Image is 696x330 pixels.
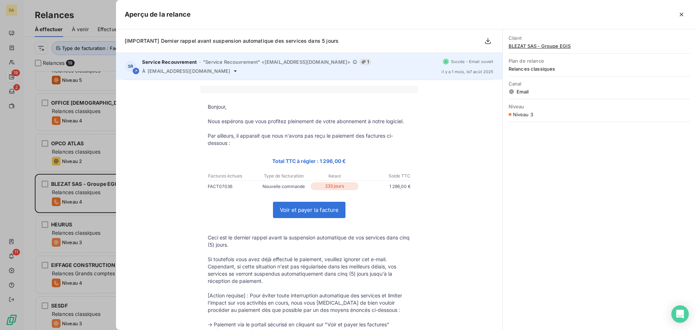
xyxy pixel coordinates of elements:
[142,59,197,65] span: Service Recouvrement
[509,43,690,49] span: BLEZAT SAS - Groupe EGIS
[273,202,345,218] a: Voir et payer la facture
[671,305,689,323] div: Open Intercom Messenger
[125,38,339,44] span: [IMPORTANT] Dernier rappel avant suspension automatique des services dans 5 jours
[208,132,411,147] p: Par ailleurs, il apparait que nous n'avons pas reçu le paiement des factures ci-dessous :
[199,60,201,64] span: -
[513,112,533,117] span: Niveau 3
[208,234,411,248] p: Ceci est le dernier rappel avant la suspension automatique de vos services dans cinq (5) jours.
[208,256,411,263] p: Si toutefois vous avez déjà effectué le paiement, veuillez ignorer cet e-mail.
[208,263,411,285] p: Cependant, si cette situation n'est pas régularisée dans les meilleurs délais, vos services se ve...
[208,183,258,190] p: FACT07036
[451,59,494,64] span: Succès - Email ouvert
[258,183,309,190] p: Nouvelle commande
[259,173,309,179] p: Type de facturation
[208,157,411,165] p: Total TTC à régler : 1 296,00 €
[208,103,411,110] p: Bonjour,
[208,173,258,179] p: Factures échues
[509,89,690,95] span: Email
[311,182,359,190] p: 233 jours
[148,68,230,74] span: [EMAIL_ADDRESS][DOMAIN_NAME]
[509,104,690,109] span: Niveau
[360,173,410,179] p: Solde TTC
[125,9,191,20] h5: Aperçu de la relance
[509,66,690,72] span: Relances classiques
[509,35,690,41] span: Client
[208,292,411,314] p: [Action requise] : Pour éviter toute interruption automatique des services et limiter l'impact su...
[442,70,493,74] span: il y a 1 mois , le 7 août 2025
[208,118,411,125] p: Nous espérons que vous profitez pleinement de votre abonnement à notre logiciel.
[142,68,145,74] span: À
[310,173,360,179] p: Retard
[509,81,690,87] span: Canal
[125,60,136,72] div: SR
[359,59,371,65] span: 1
[208,321,411,328] p: → Paiement via le portail sécurisé en cliquant sur "Voir et payer les factures"
[360,183,411,190] p: 1 296,00 €
[509,58,690,64] span: Plan de relance
[203,59,351,65] span: "Service Recouvrement" <[EMAIL_ADDRESS][DOMAIN_NAME]>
